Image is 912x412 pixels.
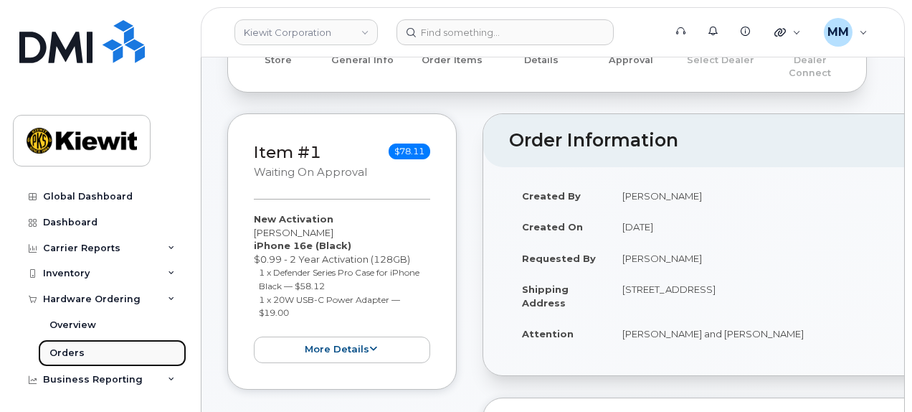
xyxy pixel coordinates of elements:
[389,144,430,159] span: $78.11
[503,54,581,67] p: Details
[254,240,351,251] strong: iPhone 16e (Black)
[254,213,333,225] strong: New Activation
[254,212,430,362] div: [PERSON_NAME] $0.99 - 2 Year Activation (128GB)
[522,221,583,233] strong: Created On
[764,18,811,47] div: Quicklinks
[259,294,400,319] small: 1 x 20W USB-C Power Adapter — $19.00
[497,52,586,67] a: 4 Details
[318,52,407,67] a: 2 General Info
[254,337,430,363] button: more details
[245,54,312,67] p: Store
[407,52,497,67] a: 3 Order Items
[234,19,378,45] a: Kiewit Corporation
[413,54,491,67] p: Order Items
[254,166,367,179] small: Waiting On Approval
[239,52,318,67] a: 1 Store
[814,18,878,47] div: Michael Manahan
[522,190,581,202] strong: Created By
[522,253,596,264] strong: Requested By
[396,19,614,45] input: Find something...
[323,54,402,67] p: General Info
[259,267,419,291] small: 1 x Defender Series Pro Case for iPhone Black — $58.12
[522,284,569,309] strong: Shipping Address
[254,142,321,162] a: Item #1
[827,24,849,41] span: MM
[850,350,901,401] iframe: Messenger Launcher
[522,328,574,340] strong: Attention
